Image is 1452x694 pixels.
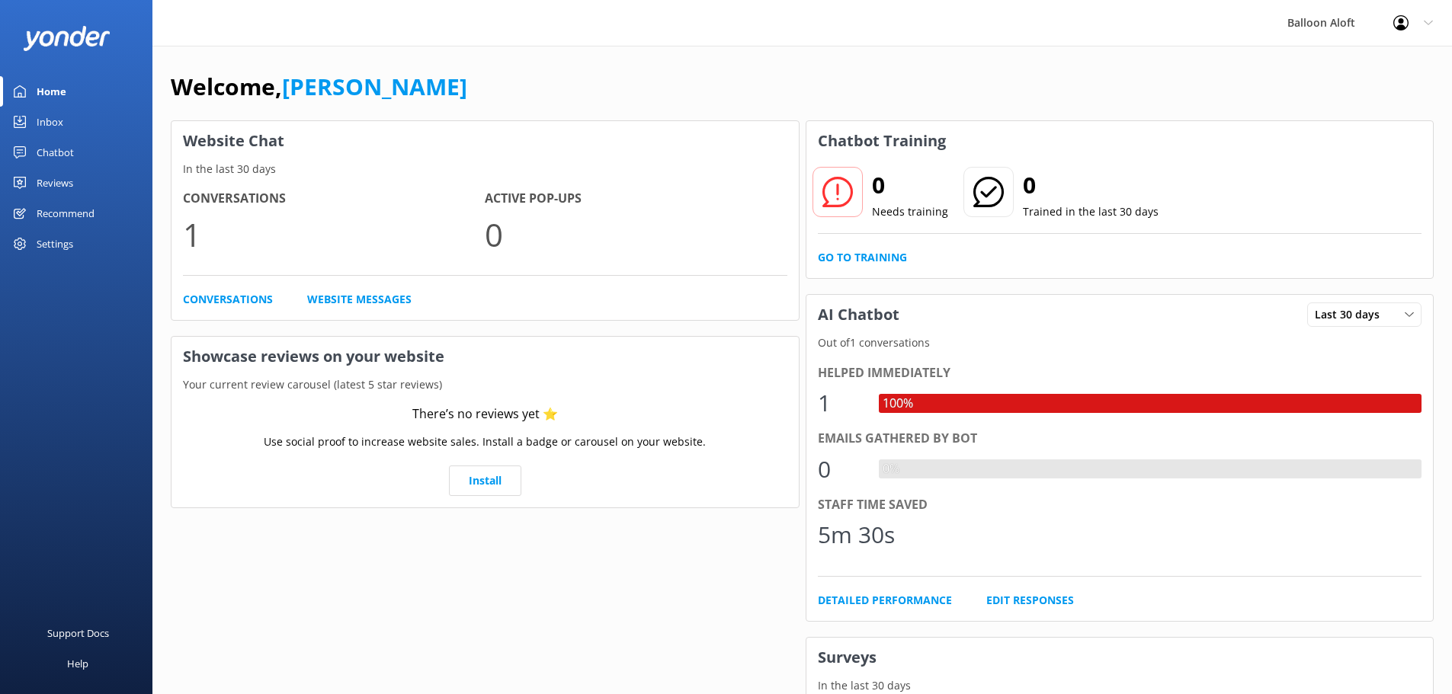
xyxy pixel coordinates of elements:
[23,26,111,51] img: yonder-white-logo.png
[818,429,1422,449] div: Emails gathered by bot
[879,459,903,479] div: 0%
[1023,167,1159,203] h2: 0
[171,337,799,376] h3: Showcase reviews on your website
[806,334,1434,351] p: Out of 1 conversations
[47,618,109,648] div: Support Docs
[818,517,895,553] div: 5m 30s
[818,451,864,488] div: 0
[818,495,1422,515] div: Staff time saved
[37,168,73,198] div: Reviews
[806,677,1434,694] p: In the last 30 days
[806,295,911,334] h3: AI Chatbot
[872,167,948,203] h2: 0
[183,189,485,209] h4: Conversations
[449,465,521,496] a: Install
[1023,203,1159,220] p: Trained in the last 30 days
[282,71,467,102] a: [PERSON_NAME]
[264,433,706,450] p: Use social proof to increase website sales. Install a badge or carousel on your website.
[171,376,799,393] p: Your current review carousel (latest 5 star reviews)
[485,189,787,209] h4: Active Pop-ups
[412,405,558,424] div: There’s no reviews yet ⭐
[37,229,73,259] div: Settings
[818,385,864,421] div: 1
[1315,306,1389,323] span: Last 30 days
[986,592,1074,609] a: Edit Responses
[485,209,787,260] p: 0
[37,137,74,168] div: Chatbot
[171,161,799,177] p: In the last 30 days
[171,69,467,105] h1: Welcome,
[67,648,88,679] div: Help
[37,76,66,107] div: Home
[307,291,412,308] a: Website Messages
[818,249,907,266] a: Go to Training
[806,121,957,161] h3: Chatbot Training
[818,363,1422,383] div: Helped immediately
[183,209,485,260] p: 1
[872,203,948,220] p: Needs training
[879,394,917,414] div: 100%
[183,291,273,308] a: Conversations
[806,638,1434,677] h3: Surveys
[818,592,952,609] a: Detailed Performance
[37,107,63,137] div: Inbox
[171,121,799,161] h3: Website Chat
[37,198,95,229] div: Recommend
